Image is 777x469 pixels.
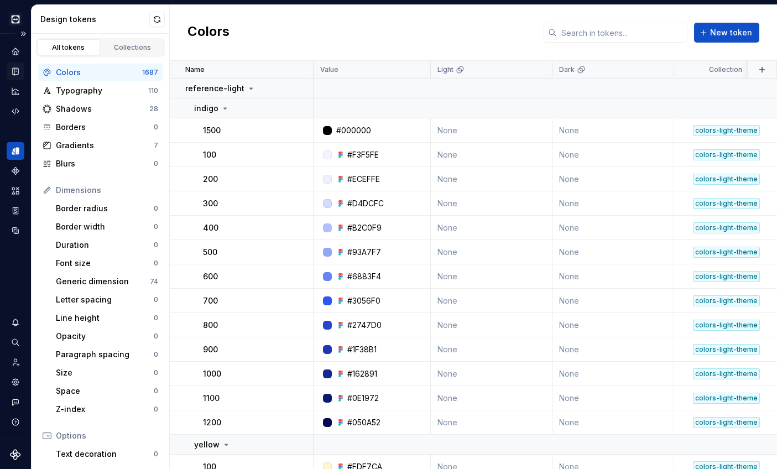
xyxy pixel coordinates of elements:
div: #050A52 [347,417,380,428]
div: colors-light-theme [693,393,760,404]
a: Data sources [7,222,24,239]
div: All tokens [41,43,96,52]
div: Borders [56,122,154,133]
svg: Supernova Logo [10,449,21,460]
h2: Colors [187,23,230,43]
a: Generic dimension74 [51,273,163,290]
div: Search ⌘K [7,333,24,351]
td: None [552,167,674,191]
p: 100 [203,149,216,160]
p: 600 [203,271,218,282]
div: Border radius [56,203,154,214]
button: Expand sidebar [15,26,31,41]
div: Paragraph spacing [56,349,154,360]
div: 0 [154,204,158,213]
a: Code automation [7,102,24,120]
td: None [431,313,552,337]
div: Documentation [7,62,24,80]
p: yellow [194,439,220,450]
a: Design tokens [7,142,24,160]
div: #ECEFFE [347,174,380,185]
a: Text decoration0 [51,445,163,463]
td: None [431,289,552,313]
div: colors-light-theme [693,149,760,160]
div: Options [56,430,158,441]
p: 1100 [203,393,220,404]
p: 700 [203,295,218,306]
button: New token [694,23,759,43]
a: Home [7,43,24,60]
p: reference-light [185,83,244,94]
a: Letter spacing0 [51,291,163,309]
td: None [552,216,674,240]
div: Gradients [56,140,154,151]
button: Notifications [7,314,24,331]
div: 7 [154,141,158,150]
td: None [431,240,552,264]
a: Blurs0 [38,155,163,173]
div: #000000 [336,125,371,136]
div: #162891 [347,368,377,379]
div: #0E1972 [347,393,379,404]
p: Name [185,65,205,74]
td: None [431,337,552,362]
div: 0 [154,450,158,458]
td: None [431,191,552,216]
div: Dimensions [56,185,158,196]
a: Invite team [7,353,24,371]
p: Dark [559,65,575,74]
div: Letter spacing [56,294,154,305]
p: Collection [709,65,742,74]
div: colors-light-theme [693,222,760,233]
div: 0 [154,295,158,304]
a: Borders0 [38,118,163,136]
div: colors-light-theme [693,320,760,331]
td: None [552,289,674,313]
p: 1200 [203,417,221,428]
a: Settings [7,373,24,391]
div: Line height [56,312,154,324]
div: #93A7F7 [347,247,381,258]
div: 1687 [142,68,158,77]
td: None [431,264,552,289]
div: 74 [150,277,158,286]
a: Z-index0 [51,400,163,418]
div: Generic dimension [56,276,150,287]
td: None [431,118,552,143]
div: Design tokens [40,14,149,25]
td: None [431,216,552,240]
p: 400 [203,222,218,233]
div: 0 [154,350,158,359]
div: Blurs [56,158,154,169]
div: 0 [154,332,158,341]
td: None [552,118,674,143]
div: #3056F0 [347,295,380,306]
a: Font size0 [51,254,163,272]
td: None [552,264,674,289]
div: colors-light-theme [693,198,760,209]
span: New token [710,27,752,38]
td: None [552,313,674,337]
p: Light [437,65,453,74]
div: #D4DCFC [347,198,384,209]
div: 0 [154,241,158,249]
div: colors-light-theme [693,125,760,136]
div: colors-light-theme [693,417,760,428]
div: colors-light-theme [693,271,760,282]
a: Gradients7 [38,137,163,154]
a: Duration0 [51,236,163,254]
div: 0 [154,368,158,377]
div: 0 [154,159,158,168]
div: Contact support [7,393,24,411]
div: 0 [154,405,158,414]
div: Size [56,367,154,378]
div: Text decoration [56,449,154,460]
div: Colors [56,67,142,78]
td: None [431,386,552,410]
p: Value [320,65,338,74]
